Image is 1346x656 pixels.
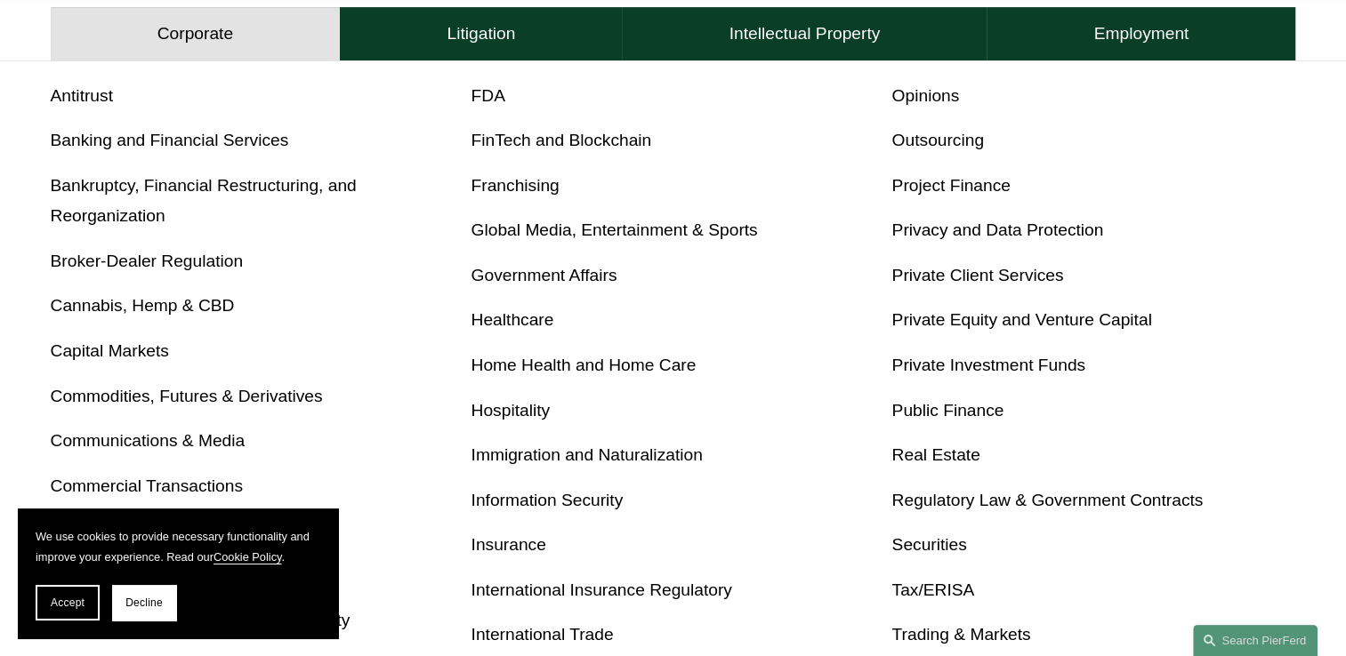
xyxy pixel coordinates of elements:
span: Accept [51,596,85,609]
a: Global Media, Entertainment & Sports [472,220,758,239]
section: Cookie banner [18,508,338,638]
a: Franchising [472,176,560,195]
a: Broker-Dealer Regulation [51,252,244,270]
h4: Litigation [447,23,515,44]
a: Commercial Transactions [51,476,243,495]
a: Capital Markets [51,341,169,360]
a: Public Finance [891,401,1003,420]
a: Securities [891,535,966,554]
a: International Trade [472,625,614,644]
a: Outsourcing [891,131,983,149]
span: Decline [125,596,163,609]
a: Real Estate [891,445,979,464]
a: Government Affairs [472,266,617,284]
h4: Employment [1094,23,1189,44]
a: Cookie Policy [214,550,282,564]
a: Regulatory Law & Government Contracts [891,491,1203,509]
a: Home Health and Home Care [472,356,697,374]
a: Search this site [1193,625,1318,656]
a: Bankruptcy, Financial Restructuring, and Reorganization [51,176,357,226]
a: Private Client Services [891,266,1063,284]
a: Information Security [472,491,624,509]
a: Immigration and Naturalization [472,445,703,464]
a: Insurance [472,535,546,554]
a: Private Equity and Venture Capital [891,310,1151,329]
button: Decline [112,585,176,620]
a: Project Finance [891,176,1010,195]
h4: Corporate [157,23,233,44]
p: We use cookies to provide necessary functionality and improve your experience. Read our . [36,526,320,567]
a: Privacy and Data Protection [891,220,1103,239]
a: Hospitality [472,401,551,420]
a: Cannabis, Hemp & CBD [51,296,235,315]
a: FinTech and Blockchain [472,131,652,149]
a: International Insurance Regulatory [472,580,732,599]
a: Opinions [891,86,959,105]
button: Accept [36,585,100,620]
a: Banking and Financial Services [51,131,289,149]
a: Private Investment Funds [891,356,1085,374]
a: Trading & Markets [891,625,1030,644]
h4: Intellectual Property [729,23,881,44]
a: Antitrust [51,86,113,105]
a: Healthcare [472,310,554,329]
a: Communications & Media [51,431,246,450]
a: FDA [472,86,505,105]
a: Tax/ERISA [891,580,974,599]
a: Commodities, Futures & Derivatives [51,387,323,405]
